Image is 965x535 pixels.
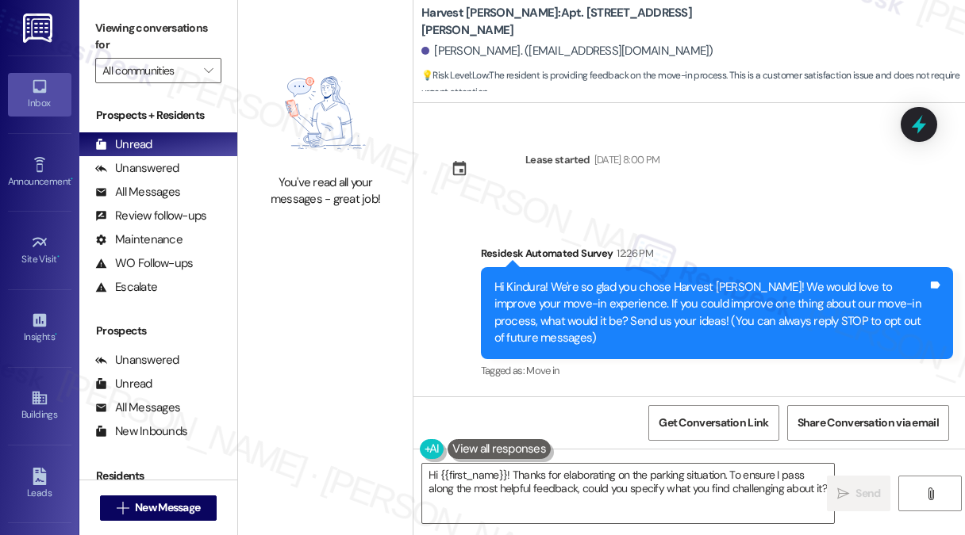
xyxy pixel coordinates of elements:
div: Residesk Automated Survey [481,245,954,267]
span: : The resident is providing feedback on the move-in process. This is a customer satisfaction issu... [421,67,965,101]
span: Get Conversation Link [659,415,768,431]
div: [DATE] 8:00 PM [590,151,660,168]
i:  [204,64,213,77]
input: All communities [102,58,196,83]
button: New Message [100,495,217,521]
div: 12:26 PM [613,245,653,262]
span: • [57,251,60,262]
button: Send [827,476,890,511]
a: Site Visit • [8,229,71,272]
label: Viewing conversations for [95,16,221,58]
div: All Messages [95,184,180,201]
div: Unanswered [95,160,179,177]
span: Share Conversation via email [798,415,939,431]
i:  [837,487,849,500]
a: Insights • [8,307,71,350]
button: Share Conversation via email [787,405,949,441]
div: Review follow-ups [95,208,206,224]
span: • [71,174,73,185]
div: Maintenance [95,231,183,248]
div: Prospects [79,323,237,339]
button: Get Conversation Link [648,405,779,441]
div: Unanswered [95,352,179,369]
div: All Messages [95,399,180,416]
span: New Message [135,499,200,516]
i:  [925,487,936,500]
div: You've read all your messages - great job! [256,174,395,208]
div: Tagged as: [481,359,954,382]
div: Escalate [95,279,157,296]
div: WO Follow-ups [95,255,193,272]
div: Residents [79,468,237,484]
strong: 💡 Risk Level: Low [421,69,488,82]
img: empty-state [256,59,395,166]
div: Hi Kindura! We're so glad you chose Harvest [PERSON_NAME]! We would love to improve your move-in ... [494,279,928,347]
span: Move in [526,364,559,377]
div: Unread [95,136,152,153]
span: Send [855,485,880,502]
a: Buildings [8,384,71,427]
b: Harvest [PERSON_NAME]: Apt. [STREET_ADDRESS][PERSON_NAME] [421,5,739,39]
div: New Inbounds [95,423,187,440]
div: Prospects + Residents [79,107,237,124]
a: Inbox [8,73,71,116]
img: ResiDesk Logo [23,13,56,43]
div: Unread [95,376,152,392]
span: • [55,329,57,340]
i:  [117,502,129,514]
a: Leads [8,463,71,506]
div: Lease started [525,151,590,168]
textarea: Hi {{first_name}}! Thanks for elaborating on the parking situation. To ensure I pass along the mo... [422,464,834,523]
div: [PERSON_NAME]. ([EMAIL_ADDRESS][DOMAIN_NAME]) [421,43,713,59]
